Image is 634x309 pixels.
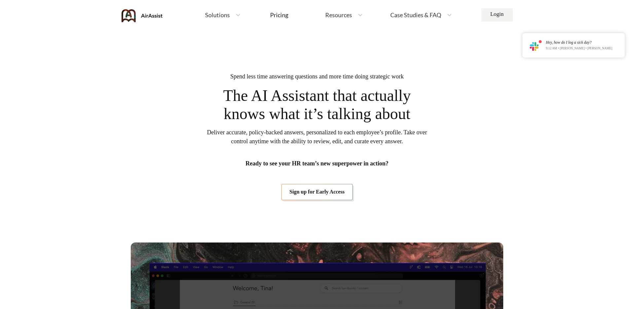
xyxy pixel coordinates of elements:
[270,9,288,21] a: Pricing
[122,9,163,22] img: AirAssist
[325,12,352,18] span: Resources
[281,184,353,200] a: Sign up for Early Access
[215,86,420,123] span: The AI Assistant that actually knows what it’s talking about
[390,12,441,18] span: Case Studies & FAQ
[546,47,612,50] p: 9:12 AM • [PERSON_NAME] • [PERSON_NAME]
[245,159,388,168] span: Ready to see your HR team’s new superpower in action?
[205,12,230,18] span: Solutions
[481,8,513,22] a: Login
[270,12,288,18] div: Pricing
[206,128,428,146] span: Deliver accurate, policy-backed answers, personalized to each employee’s profile. Take over contr...
[530,40,542,51] img: notification
[546,40,612,45] div: Hey, how do I log a sick day?
[230,72,404,81] span: Spend less time answering questions and more time doing strategic work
